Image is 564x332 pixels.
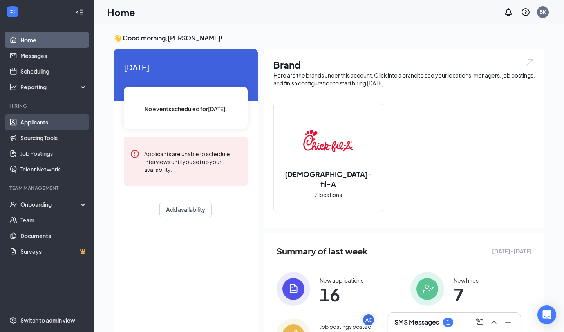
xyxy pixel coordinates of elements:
[20,316,75,324] div: Switch to admin view
[20,48,87,63] a: Messages
[20,212,87,228] a: Team
[9,103,86,109] div: Hiring
[540,9,546,15] div: BK
[20,244,87,259] a: SurveysCrown
[474,316,486,328] button: ComposeMessage
[315,190,342,199] span: 2 locations
[320,276,363,284] div: New applications
[20,161,87,177] a: Talent Network
[273,71,535,87] div: Here are the brands under this account. Click into a brand to see your locations, managers, job p...
[9,316,17,324] svg: Settings
[130,149,139,159] svg: Error
[20,146,87,161] a: Job Postings
[20,130,87,146] a: Sourcing Tools
[273,58,535,71] h1: Brand
[320,287,363,301] span: 16
[454,276,479,284] div: New hires
[20,83,88,91] div: Reporting
[320,323,371,330] div: Job postings posted
[537,305,556,324] div: Open Intercom Messenger
[503,318,513,327] svg: Minimize
[20,32,87,48] a: Home
[502,316,514,328] button: Minimize
[9,185,86,191] div: Team Management
[20,63,87,79] a: Scheduling
[144,149,241,173] div: Applicants are unable to schedule interviews until you set up your availability.
[20,228,87,244] a: Documents
[145,105,227,113] span: No events scheduled for [DATE] .
[525,58,535,67] img: open.6027fd2a22e1237b5b06.svg
[274,169,383,189] h2: [DEMOGRAPHIC_DATA]-fil-A
[76,8,83,16] svg: Collapse
[9,83,17,91] svg: Analysis
[475,318,484,327] svg: ComposeMessage
[365,317,372,323] div: AC
[277,244,368,258] span: Summary of last week
[114,34,544,42] h3: 👋 Good morning, [PERSON_NAME] !
[9,8,16,16] svg: WorkstreamLogo
[489,318,499,327] svg: ChevronUp
[492,247,532,255] span: [DATE] - [DATE]
[521,7,530,17] svg: QuestionInfo
[410,272,444,306] img: icon
[107,5,135,19] h1: Home
[277,272,310,306] img: icon
[159,202,212,217] button: Add availability
[394,318,439,327] h3: SMS Messages
[488,316,500,328] button: ChevronUp
[20,114,87,130] a: Applicants
[446,319,450,326] div: 1
[124,61,248,73] span: [DATE]
[303,116,353,166] img: Chick-fil-A
[20,200,81,208] div: Onboarding
[504,7,513,17] svg: Notifications
[454,287,479,301] span: 7
[9,200,17,208] svg: UserCheck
